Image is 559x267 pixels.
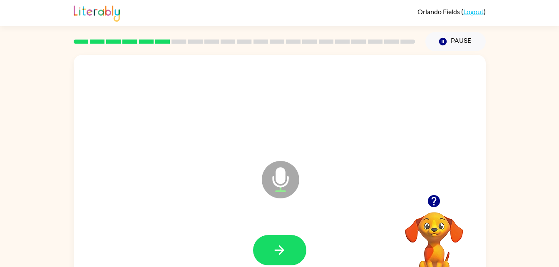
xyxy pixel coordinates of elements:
button: Pause [425,32,486,51]
img: Literably [74,3,120,22]
div: ( ) [417,7,486,15]
a: Logout [463,7,484,15]
span: Orlando Fields [417,7,461,15]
